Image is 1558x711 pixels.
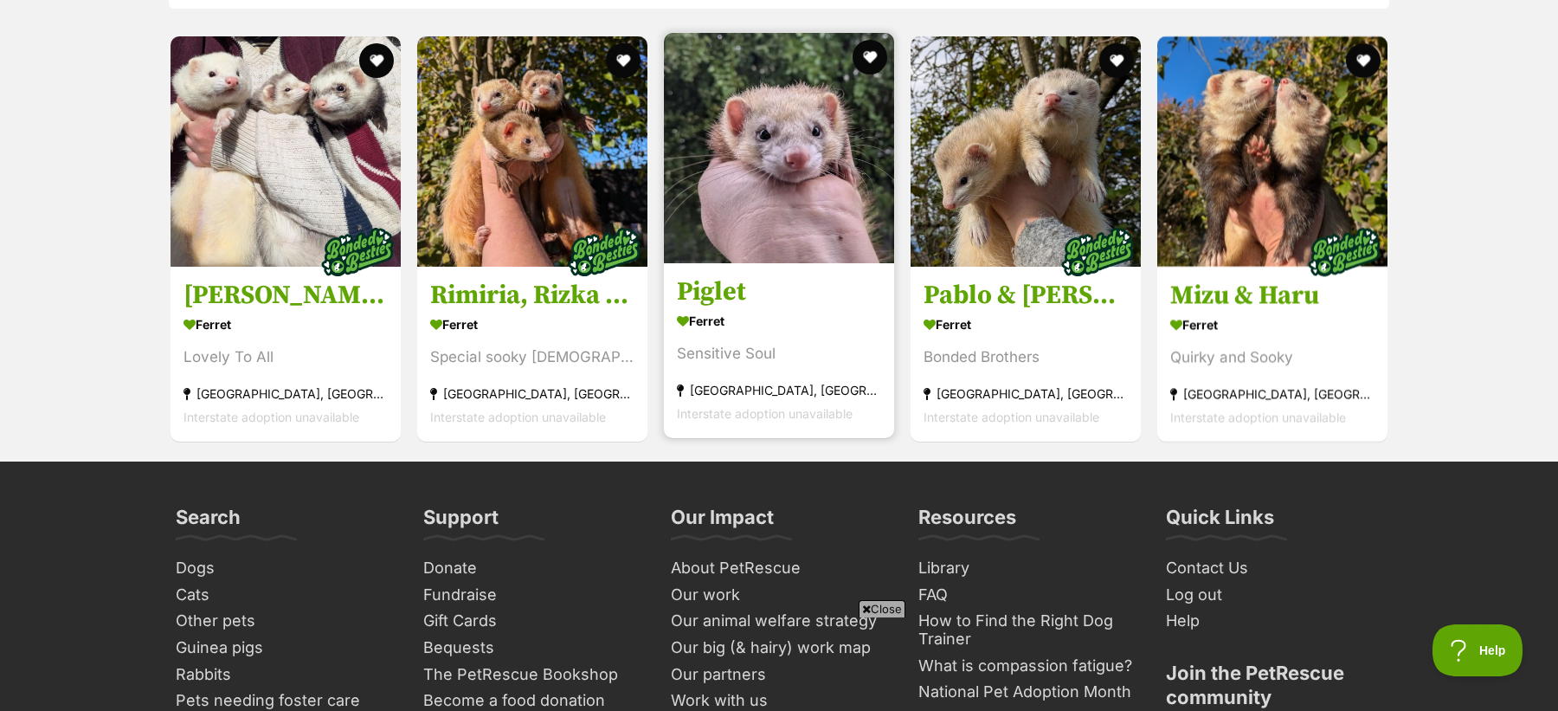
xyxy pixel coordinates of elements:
[416,555,647,582] a: Donate
[664,33,894,263] img: Piglet
[924,313,1128,338] div: Ferret
[924,410,1099,425] span: Interstate adoption unavailable
[664,608,894,635] a: Our animal welfare strategy
[416,608,647,635] a: Gift Cards
[924,346,1128,370] div: Bonded Brothers
[430,280,634,313] h3: Rimiria, Rizka & [PERSON_NAME]
[561,210,647,296] img: bonded besties
[417,267,647,443] a: Rimiria, Rizka & [PERSON_NAME] Ferret Special sooky [DEMOGRAPHIC_DATA] [GEOGRAPHIC_DATA], [GEOGRA...
[169,608,399,635] a: Other pets
[183,346,388,370] div: Lovely To All
[416,582,647,609] a: Fundraise
[183,313,388,338] div: Ferret
[1166,505,1274,540] h3: Quick Links
[169,582,399,609] a: Cats
[677,379,881,403] div: [GEOGRAPHIC_DATA], [GEOGRAPHIC_DATA]
[1432,624,1523,676] iframe: Help Scout Beacon - Open
[606,43,641,78] button: favourite
[1099,43,1134,78] button: favourite
[671,505,774,540] h3: Our Impact
[1159,608,1389,635] a: Help
[464,624,1094,702] iframe: Advertisement
[853,40,887,74] button: favourite
[1301,210,1387,296] img: bonded besties
[911,267,1141,443] a: Pablo & [PERSON_NAME] Ferret Bonded Brothers [GEOGRAPHIC_DATA], [GEOGRAPHIC_DATA] Interstate adop...
[416,635,647,662] a: Bequests
[171,36,401,267] img: Sylvester, Snow & Rosaria
[664,555,894,582] a: About PetRescue
[183,410,359,425] span: Interstate adoption unavailable
[1170,346,1375,370] div: Quirky and Sooky
[171,267,401,443] a: [PERSON_NAME], Snow & [PERSON_NAME] Ferret Lovely To All [GEOGRAPHIC_DATA], [GEOGRAPHIC_DATA] Int...
[924,280,1128,313] h3: Pablo & [PERSON_NAME]
[314,210,401,296] img: bonded besties
[169,635,399,662] a: Guinea pigs
[183,280,388,313] h3: [PERSON_NAME], Snow & [PERSON_NAME]
[1159,582,1389,609] a: Log out
[911,608,1142,652] a: How to Find the Right Dog Trainer
[664,582,894,609] a: Our work
[911,555,1142,582] a: Library
[417,36,647,267] img: Rimiria, Rizka & Rizia
[664,263,894,439] a: Piglet Ferret Sensitive Soul [GEOGRAPHIC_DATA], [GEOGRAPHIC_DATA] Interstate adoption unavailable...
[1157,36,1387,267] img: Mizu & Haru
[924,383,1128,406] div: [GEOGRAPHIC_DATA], [GEOGRAPHIC_DATA]
[1346,43,1381,78] button: favourite
[1054,210,1141,296] img: bonded besties
[911,36,1141,267] img: Pablo & Pamelion
[1170,410,1346,425] span: Interstate adoption unavailable
[183,383,388,406] div: [GEOGRAPHIC_DATA], [GEOGRAPHIC_DATA]
[1170,383,1375,406] div: [GEOGRAPHIC_DATA], [GEOGRAPHIC_DATA]
[359,43,394,78] button: favourite
[423,505,499,540] h3: Support
[416,662,647,688] a: The PetRescue Bookshop
[169,555,399,582] a: Dogs
[918,505,1016,540] h3: Resources
[430,383,634,406] div: [GEOGRAPHIC_DATA], [GEOGRAPHIC_DATA]
[677,309,881,334] div: Ferret
[1159,555,1389,582] a: Contact Us
[430,410,606,425] span: Interstate adoption unavailable
[430,346,634,370] div: Special sooky [DEMOGRAPHIC_DATA]
[677,276,881,309] h3: Piglet
[1157,267,1387,443] a: Mizu & Haru Ferret Quirky and Sooky [GEOGRAPHIC_DATA], [GEOGRAPHIC_DATA] Interstate adoption unav...
[677,343,881,366] div: Sensitive Soul
[1170,280,1375,313] h3: Mizu & Haru
[1170,313,1375,338] div: Ferret
[169,662,399,688] a: Rabbits
[176,505,241,540] h3: Search
[430,313,634,338] div: Ferret
[677,407,853,422] span: Interstate adoption unavailable
[911,582,1142,609] a: FAQ
[859,600,905,617] span: Close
